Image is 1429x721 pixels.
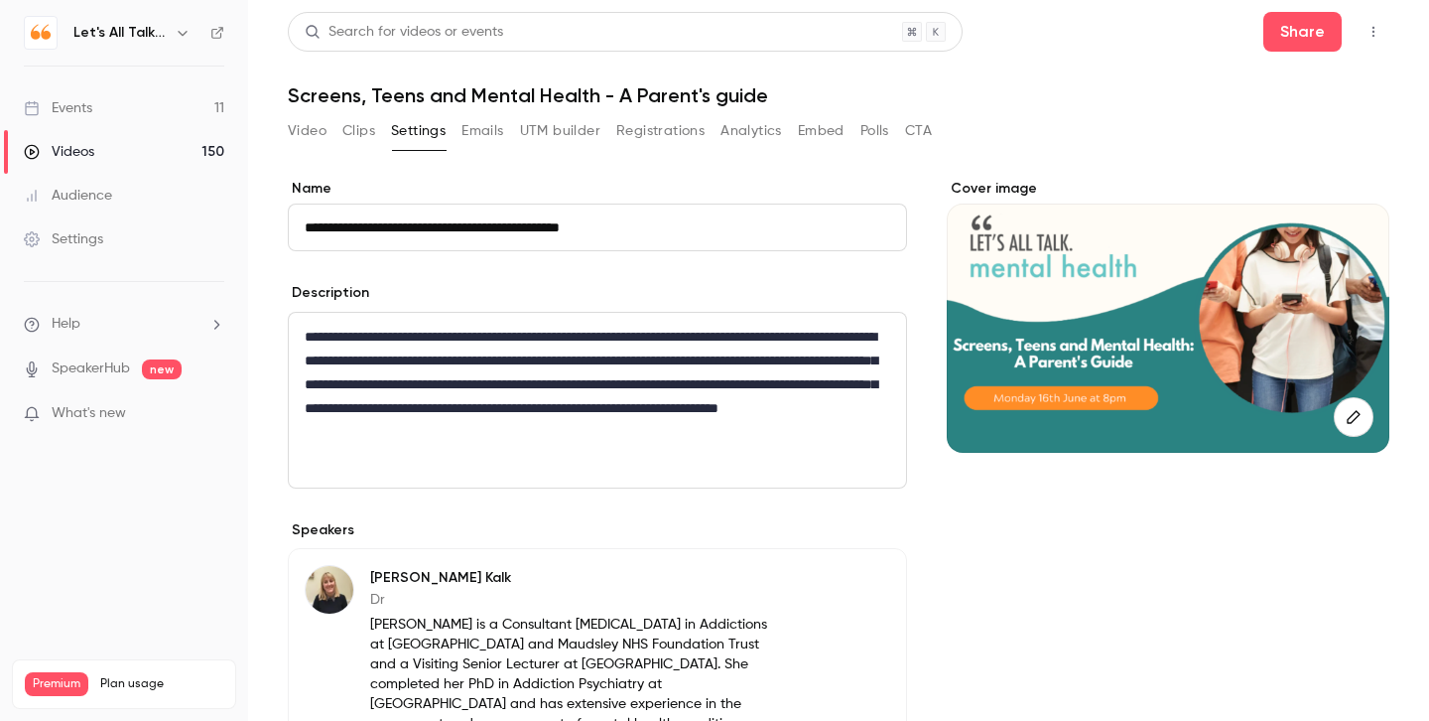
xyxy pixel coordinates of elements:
[798,115,844,147] button: Embed
[52,359,130,379] a: SpeakerHub
[288,179,907,199] label: Name
[25,696,63,714] p: Videos
[370,590,778,610] p: Dr
[24,186,112,206] div: Audience
[24,314,224,335] li: help-dropdown-opener
[142,360,182,379] span: new
[905,115,932,147] button: CTA
[306,566,353,614] img: Nicky Kalk
[305,22,503,43] div: Search for videos or events
[288,115,326,147] button: Video
[200,405,224,423] iframe: Noticeable Trigger
[52,403,126,424] span: What's new
[52,314,80,335] span: Help
[24,229,103,249] div: Settings
[616,115,705,147] button: Registrations
[185,696,223,714] p: / ∞
[818,565,890,597] button: Edit
[370,568,778,588] p: [PERSON_NAME] Kalk
[288,283,369,303] label: Description
[185,699,204,711] span: 887
[73,23,167,43] h6: Let's All Talk Mental Health
[288,83,1389,107] h1: Screens, Teens and Mental Health - A Parent's guide
[461,115,503,147] button: Emails
[24,142,94,162] div: Videos
[860,115,889,147] button: Polls
[1358,16,1389,48] button: Top Bar Actions
[1263,12,1342,52] button: Share
[100,676,223,692] span: Plan usage
[25,672,88,696] span: Premium
[289,313,906,488] div: editor
[25,17,57,49] img: Let's All Talk Mental Health
[342,115,375,147] button: Clips
[720,115,782,147] button: Analytics
[24,98,92,118] div: Events
[520,115,600,147] button: UTM builder
[947,179,1389,199] label: Cover image
[288,520,907,540] p: Speakers
[391,115,446,147] button: Settings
